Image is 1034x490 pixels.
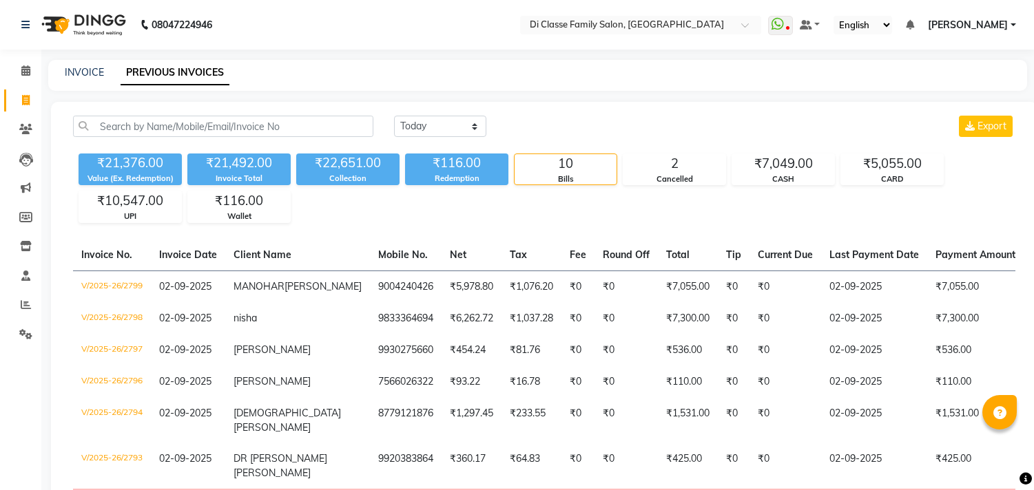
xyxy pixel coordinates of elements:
[927,398,1033,443] td: ₹1,531.00
[234,343,311,356] span: [PERSON_NAME]
[821,334,927,366] td: 02-09-2025
[841,154,943,173] div: ₹5,055.00
[370,334,442,366] td: 9930275660
[732,173,834,185] div: CASH
[749,334,821,366] td: ₹0
[758,248,813,261] span: Current Due
[959,116,1013,137] button: Export
[749,398,821,443] td: ₹0
[718,303,749,334] td: ₹0
[927,303,1033,334] td: ₹7,300.00
[79,153,182,173] div: ₹21,376.00
[821,270,927,303] td: 02-09-2025
[234,421,311,434] span: [PERSON_NAME]
[370,366,442,398] td: 7566026322
[73,443,151,489] td: V/2025-26/2793
[296,173,400,184] div: Collection
[594,270,658,303] td: ₹0
[594,366,658,398] td: ₹0
[658,398,718,443] td: ₹1,531.00
[603,248,650,261] span: Round Off
[927,443,1033,489] td: ₹425.00
[187,173,291,184] div: Invoice Total
[296,153,400,173] div: ₹22,651.00
[79,191,181,211] div: ₹10,547.00
[841,173,943,185] div: CARD
[73,334,151,366] td: V/2025-26/2797
[927,270,1033,303] td: ₹7,055.00
[159,343,211,356] span: 02-09-2025
[502,366,561,398] td: ₹16.78
[749,443,821,489] td: ₹0
[73,270,151,303] td: V/2025-26/2799
[159,280,211,292] span: 02-09-2025
[188,191,290,211] div: ₹116.00
[35,6,130,44] img: logo
[821,303,927,334] td: 02-09-2025
[718,270,749,303] td: ₹0
[935,248,1025,261] span: Payment Amount
[718,398,749,443] td: ₹0
[718,334,749,366] td: ₹0
[561,270,594,303] td: ₹0
[159,452,211,465] span: 02-09-2025
[442,366,502,398] td: ₹93.22
[234,407,341,419] span: [DEMOGRAPHIC_DATA]
[378,248,428,261] span: Mobile No.
[623,173,725,185] div: Cancelled
[188,211,290,222] div: Wallet
[749,366,821,398] td: ₹0
[510,248,527,261] span: Tax
[187,153,291,173] div: ₹21,492.00
[927,366,1033,398] td: ₹110.00
[234,312,257,324] span: nisha
[658,334,718,366] td: ₹536.00
[718,443,749,489] td: ₹0
[73,303,151,334] td: V/2025-26/2798
[502,270,561,303] td: ₹1,076.20
[927,334,1033,366] td: ₹536.00
[370,398,442,443] td: 8779121876
[159,407,211,419] span: 02-09-2025
[515,154,617,173] div: 10
[442,334,502,366] td: ₹454.24
[561,334,594,366] td: ₹0
[442,398,502,443] td: ₹1,297.45
[370,443,442,489] td: 9920383864
[234,375,311,387] span: [PERSON_NAME]
[442,303,502,334] td: ₹6,262.72
[976,435,1020,476] iframe: chat widget
[79,173,182,184] div: Value (Ex. Redemption)
[159,375,211,387] span: 02-09-2025
[285,280,362,292] span: [PERSON_NAME]
[502,443,561,489] td: ₹64.83
[73,116,373,137] input: Search by Name/Mobile/Email/Invoice No
[73,398,151,443] td: V/2025-26/2794
[234,467,311,479] span: [PERSON_NAME]
[79,211,181,222] div: UPI
[442,270,502,303] td: ₹5,978.80
[821,398,927,443] td: 02-09-2025
[121,61,229,85] a: PREVIOUS INVOICES
[623,154,725,173] div: 2
[594,443,658,489] td: ₹0
[405,173,508,184] div: Redemption
[405,153,508,173] div: ₹116.00
[570,248,586,261] span: Fee
[658,443,718,489] td: ₹425.00
[561,443,594,489] td: ₹0
[829,248,919,261] span: Last Payment Date
[821,366,927,398] td: 02-09-2025
[594,398,658,443] td: ₹0
[821,443,927,489] td: 02-09-2025
[152,6,212,44] b: 08047224946
[749,270,821,303] td: ₹0
[658,303,718,334] td: ₹7,300.00
[658,366,718,398] td: ₹110.00
[159,248,217,261] span: Invoice Date
[749,303,821,334] td: ₹0
[234,280,285,292] span: MANOHAR
[594,303,658,334] td: ₹0
[561,398,594,443] td: ₹0
[159,312,211,324] span: 02-09-2025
